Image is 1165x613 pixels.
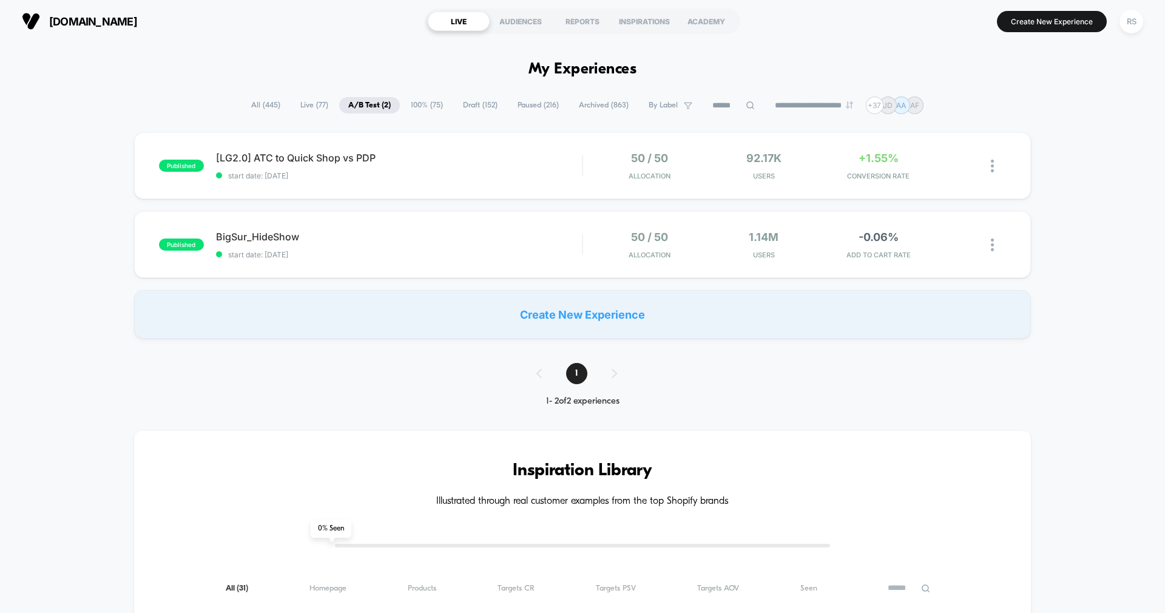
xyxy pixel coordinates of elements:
[991,239,994,251] img: close
[846,101,853,109] img: end
[675,12,737,31] div: ACADEMY
[896,101,906,110] p: AA
[629,251,670,259] span: Allocation
[596,584,636,593] span: Targets PSV
[710,251,819,259] span: Users
[997,11,1107,32] button: Create New Experience
[991,160,994,172] img: close
[134,290,1031,339] div: Create New Experience
[18,12,141,31] button: [DOMAIN_NAME]
[631,231,668,243] span: 50 / 50
[216,171,582,180] span: start date: [DATE]
[311,520,351,538] span: 0 % Seen
[428,12,490,31] div: LIVE
[1116,9,1147,34] button: RS
[171,496,994,507] h4: Illustrated through real customer examples from the top Shopify brands
[824,251,933,259] span: ADD TO CART RATE
[866,97,883,114] div: + 37
[408,584,436,593] span: Products
[800,584,817,593] span: Seen
[649,101,678,110] span: By Label
[216,231,582,243] span: BigSur_HideShow
[697,584,739,593] span: Targets AOV
[570,97,638,113] span: Archived ( 863 )
[566,363,587,384] span: 1
[454,97,507,113] span: Draft ( 152 )
[159,160,204,172] span: published
[883,101,893,110] p: JD
[216,250,582,259] span: start date: [DATE]
[22,12,40,30] img: Visually logo
[1119,10,1143,33] div: RS
[237,584,248,592] span: ( 31 )
[490,12,552,31] div: AUDIENCES
[824,172,933,180] span: CONVERSION RATE
[402,97,452,113] span: 100% ( 75 )
[910,101,919,110] p: AF
[159,239,204,251] span: published
[309,584,346,593] span: Homepage
[508,97,568,113] span: Paused ( 216 )
[710,172,819,180] span: Users
[613,12,675,31] div: INSPIRATIONS
[171,461,994,481] h3: Inspiration Library
[749,231,778,243] span: 1.14M
[859,231,899,243] span: -0.06%
[631,152,668,164] span: 50 / 50
[746,152,782,164] span: 92.17k
[629,172,670,180] span: Allocation
[859,152,899,164] span: +1.55%
[552,12,613,31] div: REPORTS
[49,15,137,28] span: [DOMAIN_NAME]
[528,61,637,78] h1: My Experiences
[226,584,248,593] span: All
[216,152,582,164] span: [LG2.0] ATC to Quick Shop vs PDP
[498,584,535,593] span: Targets CR
[291,97,337,113] span: Live ( 77 )
[524,396,641,407] div: 1 - 2 of 2 experiences
[339,97,400,113] span: A/B Test ( 2 )
[242,97,289,113] span: All ( 445 )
